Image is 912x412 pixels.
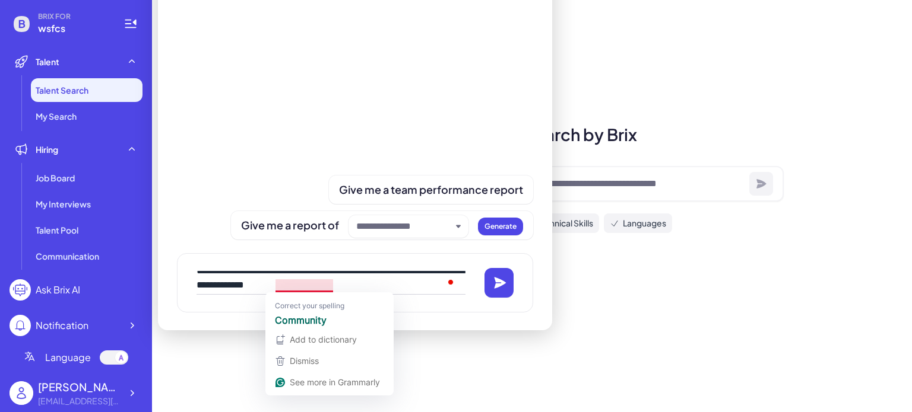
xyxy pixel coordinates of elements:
[36,84,88,96] span: Talent Search
[36,283,80,297] div: Ask Brix AI
[38,379,121,395] div: delapp
[38,12,109,21] span: BRIX FOR
[36,56,59,68] span: Talent
[536,217,593,229] span: Technical Skills
[38,21,109,36] span: wsfcs
[36,224,78,236] span: Talent Pool
[36,143,58,155] span: Hiring
[623,217,666,229] span: Languages
[36,198,91,210] span: My Interviews
[45,350,91,365] span: Language
[36,172,75,184] span: Job Board
[38,395,121,407] div: freichdelapp@wsfcs.k12.nc.us
[9,381,33,405] img: user_logo.png
[36,250,99,262] span: Communication
[36,110,77,122] span: My Search
[36,318,88,333] div: Notification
